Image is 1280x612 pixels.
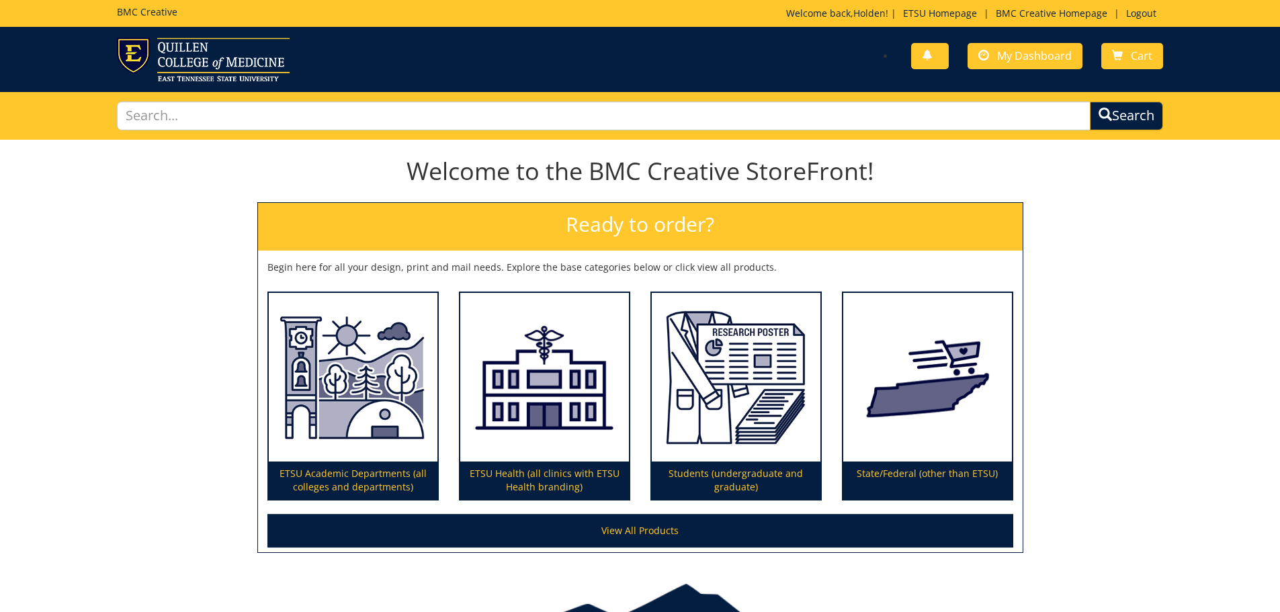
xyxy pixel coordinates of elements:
p: Welcome back, ! | | | [786,7,1163,20]
a: Logout [1119,7,1163,19]
a: ETSU Health (all clinics with ETSU Health branding) [460,293,629,500]
a: ETSU Academic Departments (all colleges and departments) [269,293,437,500]
span: Cart [1131,48,1152,63]
span: My Dashboard [997,48,1072,63]
a: State/Federal (other than ETSU) [843,293,1012,500]
a: ETSU Homepage [896,7,984,19]
img: ETSU logo [117,38,290,81]
a: Students (undergraduate and graduate) [652,293,820,500]
a: My Dashboard [968,43,1082,69]
input: Search... [117,101,1091,130]
p: ETSU Health (all clinics with ETSU Health branding) [460,462,629,499]
a: Holden [853,7,886,19]
p: Students (undergraduate and graduate) [652,462,820,499]
img: ETSU Academic Departments (all colleges and departments) [269,293,437,462]
p: ETSU Academic Departments (all colleges and departments) [269,462,437,499]
h5: BMC Creative [117,7,177,17]
img: State/Federal (other than ETSU) [843,293,1012,462]
img: Students (undergraduate and graduate) [652,293,820,462]
img: ETSU Health (all clinics with ETSU Health branding) [460,293,629,462]
h2: Ready to order? [258,203,1023,251]
button: Search [1090,101,1163,130]
p: State/Federal (other than ETSU) [843,462,1012,499]
h1: Welcome to the BMC Creative StoreFront! [257,158,1023,185]
a: Cart [1101,43,1163,69]
p: Begin here for all your design, print and mail needs. Explore the base categories below or click ... [267,261,1013,274]
a: BMC Creative Homepage [989,7,1114,19]
a: View All Products [267,514,1013,548]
